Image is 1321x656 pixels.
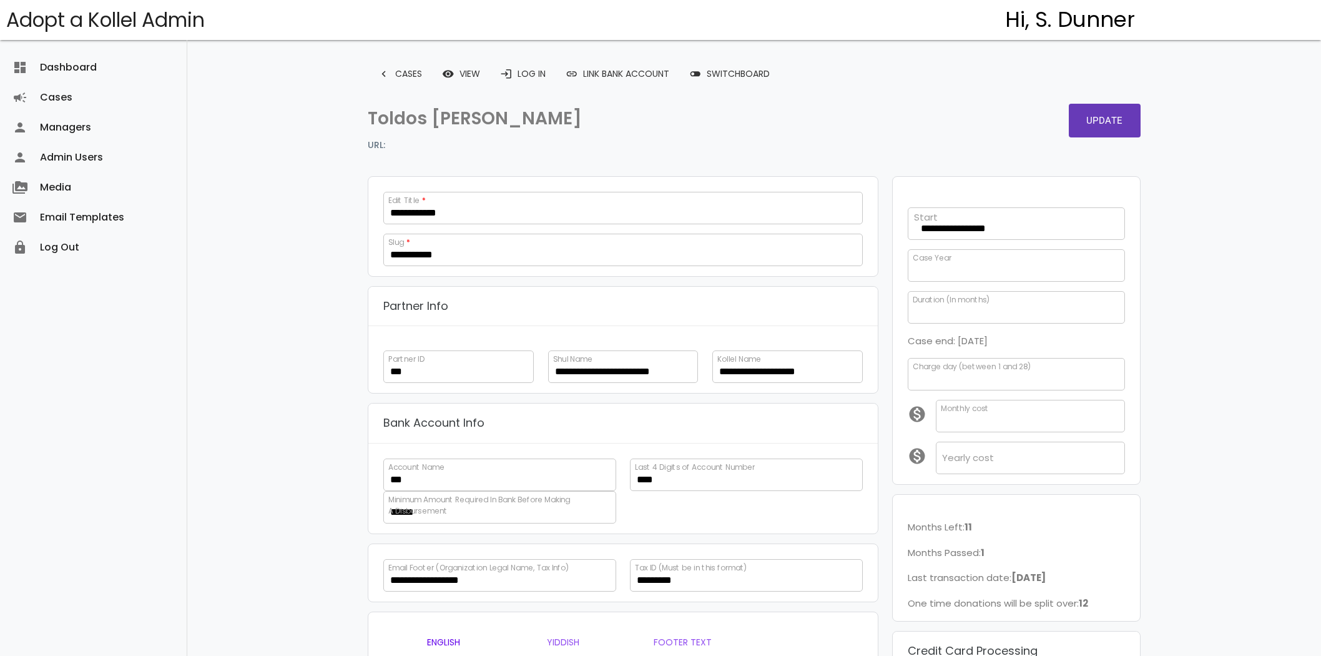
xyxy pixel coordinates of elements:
a: remove_red_eyeView [432,62,490,85]
i: campaign [12,82,27,112]
i: keyboard_arrow_left [378,62,390,85]
button: Update [1069,104,1141,137]
i: monetization_on [908,447,936,465]
p: Partner Info [383,297,448,316]
strong: URL: [368,138,385,153]
span: link [566,62,578,85]
p: Last transaction date: [908,570,1125,586]
b: 12 [1079,597,1088,610]
a: toggle_offSwitchboard [679,62,780,85]
i: dashboard [12,52,27,82]
i: login [500,62,513,85]
i: person [12,142,27,172]
i: lock [12,232,27,262]
p: Bank Account Info [383,414,484,433]
i: person [12,112,27,142]
a: Link Bank Account [556,62,679,85]
p: Case end: [DATE] [908,333,1125,349]
i: monetization_on [908,405,936,424]
h4: Hi, S. Dunner [1005,8,1135,32]
b: 11 [965,520,972,534]
i: remove_red_eye [442,62,454,85]
p: Toldos [PERSON_NAME] [368,104,747,134]
p: One time donations will be split over: [908,595,1125,612]
p: Months Passed: [908,545,1125,561]
span: toggle_off [689,62,702,85]
b: 1 [981,546,985,559]
b: [DATE] [1011,571,1046,584]
a: loginLog In [490,62,556,85]
p: Months Left: [908,519,1125,535]
a: keyboard_arrow_leftCases [368,62,432,85]
i: perm_media [12,172,27,202]
i: email [12,202,27,232]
